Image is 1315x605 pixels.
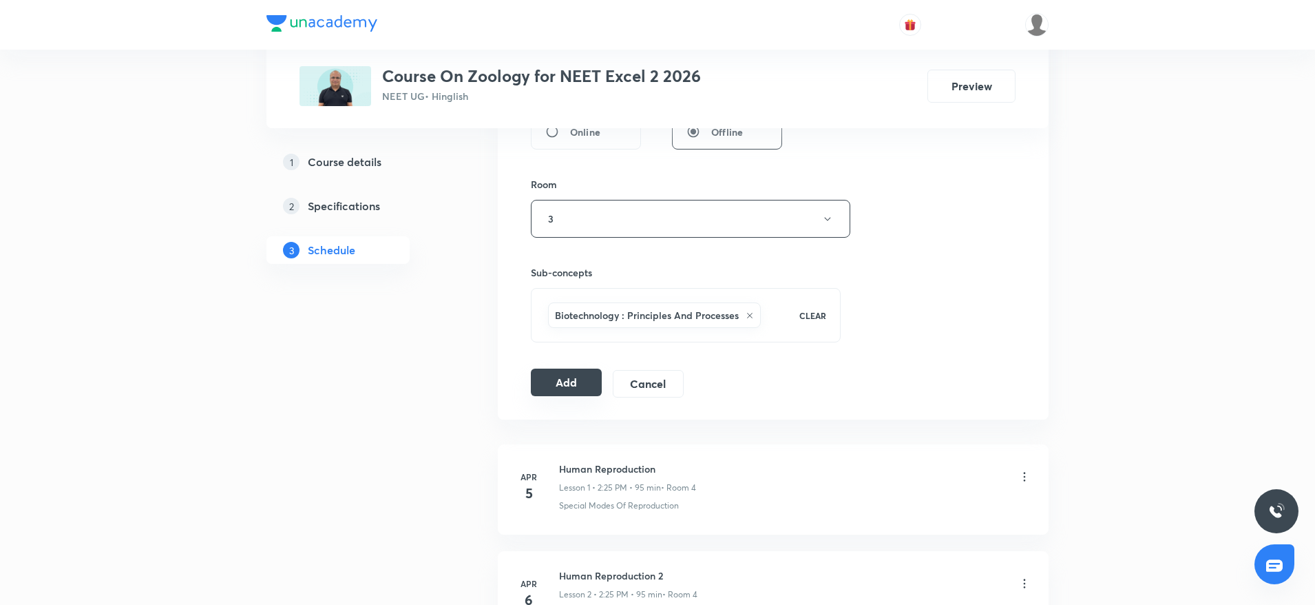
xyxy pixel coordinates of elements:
[266,192,454,220] a: 2Specifications
[555,308,739,322] h6: Biotechnology : Principles And Processes
[1268,503,1285,520] img: ttu
[1025,13,1049,37] img: Shivank
[382,66,701,86] h3: Course On Zoology for NEET Excel 2 2026
[662,588,697,601] p: • Room 4
[266,15,377,35] a: Company Logo
[661,482,696,494] p: • Room 4
[531,200,850,238] button: 3
[266,15,377,32] img: Company Logo
[570,125,600,139] span: Online
[559,568,697,583] h6: Human Reproduction 2
[308,154,381,170] h5: Course details
[531,369,602,396] button: Add
[559,462,696,476] h6: Human Reproduction
[283,198,299,214] p: 2
[613,370,684,398] button: Cancel
[299,66,371,106] img: 257850EA-6D84-4AEB-AA40-8028F4C092E9_plus.png
[515,577,543,590] h6: Apr
[308,198,380,214] h5: Specifications
[515,471,543,483] h6: Apr
[515,483,543,504] h4: 5
[799,309,826,322] p: CLEAR
[283,242,299,258] p: 3
[927,70,1016,103] button: Preview
[559,588,662,601] p: Lesson 2 • 2:25 PM • 95 min
[531,177,557,192] h6: Room
[899,14,921,36] button: avatar
[711,125,743,139] span: Offline
[559,482,661,494] p: Lesson 1 • 2:25 PM • 95 min
[266,148,454,176] a: 1Course details
[283,154,299,170] p: 1
[904,19,916,31] img: avatar
[559,500,679,512] p: Special Modes Of Reproduction
[382,89,701,103] p: NEET UG • Hinglish
[531,265,841,280] h6: Sub-concepts
[308,242,355,258] h5: Schedule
